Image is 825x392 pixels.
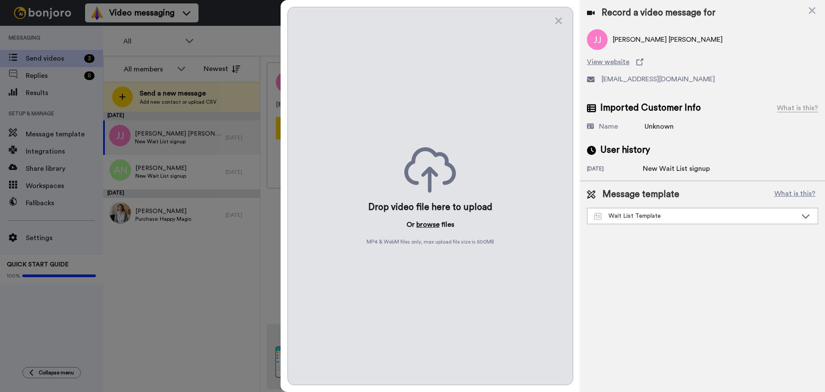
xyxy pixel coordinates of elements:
[600,102,701,114] span: Imported Customer Info
[368,201,492,213] div: Drop video file here to upload
[600,144,650,157] span: User history
[602,74,715,84] span: [EMAIL_ADDRESS][DOMAIN_NAME]
[594,213,602,220] img: Message-temps.svg
[587,57,818,67] a: View website
[602,188,679,201] span: Message template
[587,57,629,67] span: View website
[645,123,674,130] span: Unknown
[772,188,818,201] button: What is this?
[367,238,494,245] span: MP4 & WebM files only, max upload file size is 500 MB
[777,103,818,113] div: What is this?
[587,165,643,174] div: [DATE]
[643,164,710,174] div: New Wait List signup
[599,121,618,132] div: Name
[594,212,797,220] div: Wait List Template
[416,219,440,230] button: browse
[406,219,454,230] p: Or files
